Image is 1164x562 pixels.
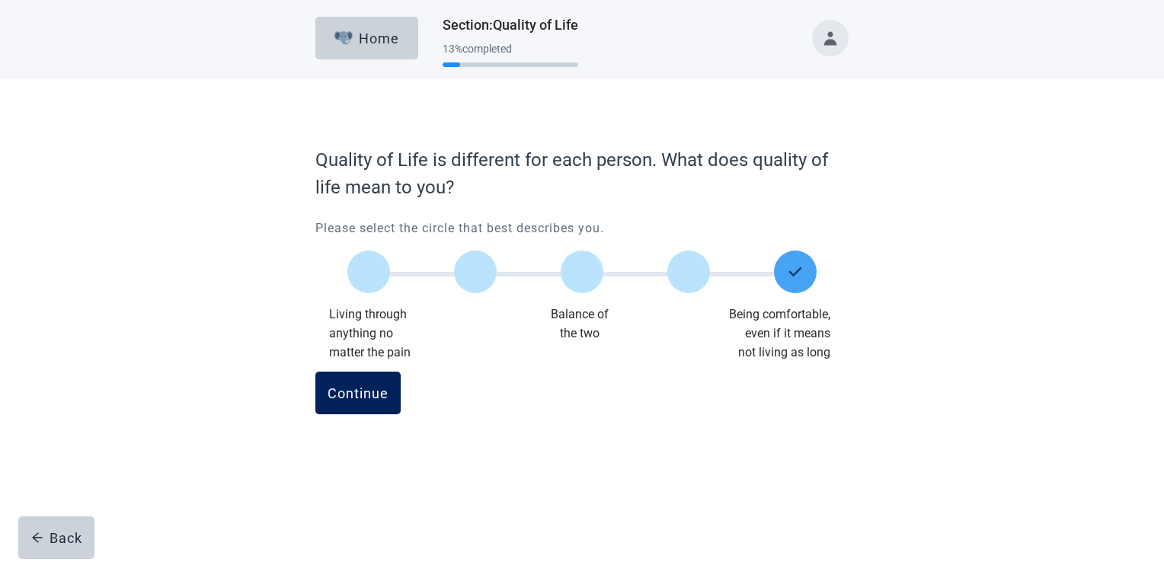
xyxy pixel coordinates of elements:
div: Home [334,30,400,46]
p: Please select the circle that best describes you. [315,219,849,238]
button: arrow-leftBack [18,516,94,559]
div: Balance of the two [496,305,663,362]
button: ElephantHome [315,17,418,59]
div: Being comfortable, even if it means not living as long [663,305,830,362]
button: Continue [315,372,401,414]
button: Toggle account menu [812,20,849,56]
div: Living through anything no matter the pain [329,305,496,362]
span: arrow-left [31,532,43,544]
div: 13 % completed [443,43,578,55]
h1: Section : Quality of Life [443,14,578,36]
div: Back [31,530,82,545]
div: Progress section [443,37,578,74]
img: Elephant [334,31,353,45]
div: Continue [328,385,389,401]
label: Quality of Life is different for each person. What does quality of life mean to you? [315,146,849,201]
